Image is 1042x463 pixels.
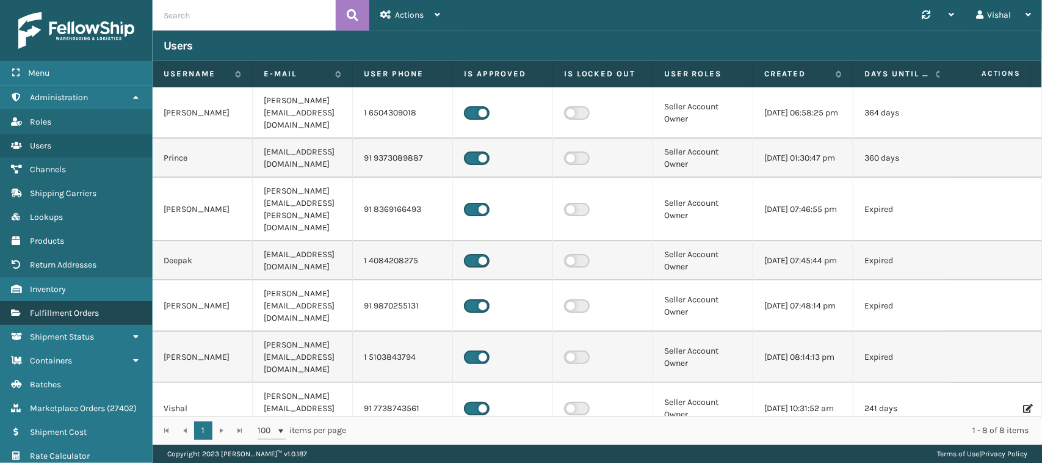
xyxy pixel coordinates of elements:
[353,139,453,178] td: 91 9373089887
[30,164,66,175] span: Channels
[653,332,753,383] td: Seller Account Owner
[30,308,99,318] span: Fulfillment Orders
[653,280,753,332] td: Seller Account Owner
[30,188,96,199] span: Shipping Carriers
[853,87,953,139] td: 364 days
[164,38,193,53] h3: Users
[853,383,953,434] td: 241 days
[353,241,453,280] td: 1 4084208275
[1023,404,1030,413] i: Edit
[153,241,253,280] td: Deepak
[164,68,229,79] label: Username
[864,68,930,79] label: Days until password expires
[253,332,353,383] td: [PERSON_NAME][EMAIL_ADDRESS][DOMAIN_NAME]
[253,139,353,178] td: [EMAIL_ADDRESS][DOMAIN_NAME]
[653,87,753,139] td: Seller Account Owner
[107,403,137,414] span: ( 27402 )
[30,92,88,103] span: Administration
[18,12,134,49] img: logo
[753,139,853,178] td: [DATE] 01:30:47 pm
[353,332,453,383] td: 1 5103843794
[153,178,253,241] td: [PERSON_NAME]
[753,332,853,383] td: [DATE] 08:14:13 pm
[753,241,853,280] td: [DATE] 07:45:44 pm
[28,68,49,78] span: Menu
[853,139,953,178] td: 360 days
[153,139,253,178] td: Prince
[653,383,753,434] td: Seller Account Owner
[153,383,253,434] td: Vishal
[943,64,1028,84] span: Actions
[30,332,94,342] span: Shipment Status
[364,425,1029,437] div: 1 - 8 of 8 items
[30,355,72,366] span: Containers
[764,68,830,79] label: Created
[30,379,61,390] span: Batches
[30,260,96,270] span: Return Addresses
[753,280,853,332] td: [DATE] 07:48:14 pm
[664,68,742,79] label: User Roles
[30,427,87,437] span: Shipment Cost
[753,383,853,434] td: [DATE] 10:31:52 am
[753,87,853,139] td: [DATE] 06:58:25 pm
[30,284,66,294] span: Inventory
[853,280,953,332] td: Expired
[30,451,90,461] span: Rate Calculator
[258,421,347,440] span: items per page
[353,383,453,434] td: 91 7738743561
[653,139,753,178] td: Seller Account Owner
[981,450,1027,458] a: Privacy Policy
[253,178,353,241] td: [PERSON_NAME][EMAIL_ADDRESS][PERSON_NAME][DOMAIN_NAME]
[153,280,253,332] td: [PERSON_NAME]
[464,68,541,79] label: Is Approved
[753,178,853,241] td: [DATE] 07:46:55 pm
[853,332,953,383] td: Expired
[937,450,979,458] a: Terms of Use
[153,87,253,139] td: [PERSON_NAME]
[653,178,753,241] td: Seller Account Owner
[564,68,642,79] label: Is Locked Out
[30,140,51,151] span: Users
[353,178,453,241] td: 91 8369166493
[253,280,353,332] td: [PERSON_NAME][EMAIL_ADDRESS][DOMAIN_NAME]
[653,241,753,280] td: Seller Account Owner
[30,212,63,222] span: Lookups
[364,68,441,79] label: User phone
[167,445,307,463] p: Copyright 2023 [PERSON_NAME]™ v 1.0.187
[264,68,329,79] label: E-mail
[853,178,953,241] td: Expired
[353,87,453,139] td: 1 6504309018
[194,421,212,440] a: 1
[253,383,353,434] td: [PERSON_NAME][EMAIL_ADDRESS][DOMAIN_NAME]
[853,241,953,280] td: Expired
[353,280,453,332] td: 91 9870255131
[937,445,1027,463] div: |
[30,236,64,246] span: Products
[258,425,276,437] span: 100
[395,10,424,20] span: Actions
[253,241,353,280] td: [EMAIL_ADDRESS][DOMAIN_NAME]
[30,117,51,127] span: Roles
[253,87,353,139] td: [PERSON_NAME][EMAIL_ADDRESS][DOMAIN_NAME]
[153,332,253,383] td: [PERSON_NAME]
[30,403,105,414] span: Marketplace Orders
